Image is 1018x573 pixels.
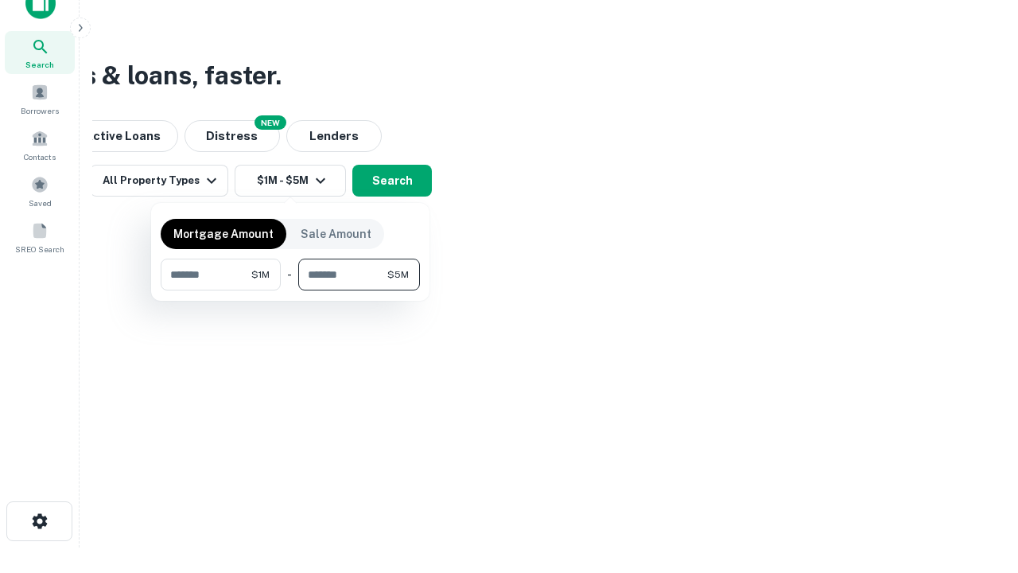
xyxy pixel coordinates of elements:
[938,446,1018,522] iframe: Chat Widget
[251,267,270,282] span: $1M
[287,259,292,290] div: -
[301,225,371,243] p: Sale Amount
[173,225,274,243] p: Mortgage Amount
[387,267,409,282] span: $5M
